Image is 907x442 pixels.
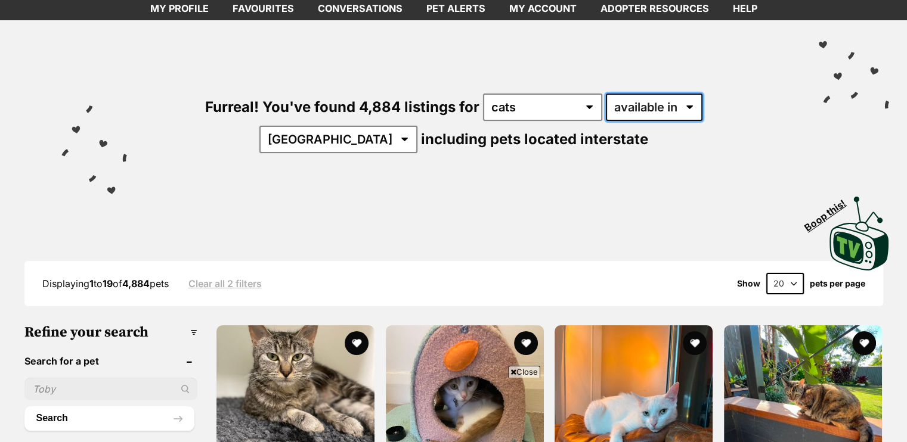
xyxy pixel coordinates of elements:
[237,382,671,436] iframe: Advertisement
[205,98,479,116] span: Furreal! You've found 4,884 listings for
[421,130,648,148] span: including pets located interstate
[803,190,858,233] span: Boop this!
[42,278,169,290] span: Displaying to of pets
[89,278,94,290] strong: 1
[852,331,876,355] button: favourite
[122,278,150,290] strong: 4,884
[103,278,113,290] strong: 19
[513,331,537,355] button: favourite
[810,279,865,288] label: pets per page
[345,331,369,355] button: favourite
[24,324,198,341] h3: Refine your search
[508,366,540,378] span: Close
[24,406,195,430] button: Search
[829,197,889,270] img: PetRescue TV logo
[188,278,262,289] a: Clear all 2 filters
[24,356,198,366] header: Search for a pet
[683,331,707,355] button: favourite
[24,378,198,400] input: Toby
[737,279,760,288] span: Show
[829,186,889,273] a: Boop this!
